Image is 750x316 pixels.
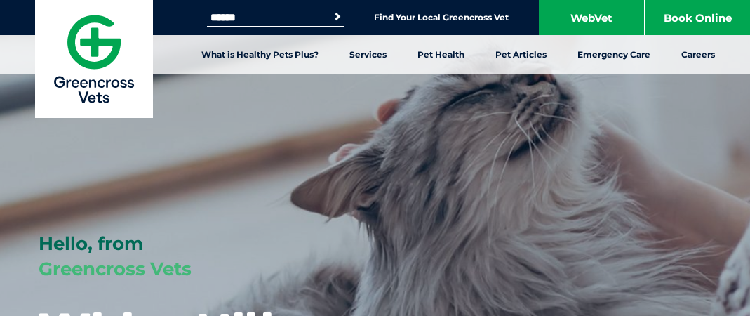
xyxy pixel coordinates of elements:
[39,232,143,255] span: Hello, from
[334,35,402,74] a: Services
[480,35,562,74] a: Pet Articles
[374,12,509,23] a: Find Your Local Greencross Vet
[402,35,480,74] a: Pet Health
[39,258,192,280] span: Greencross Vets
[666,35,730,74] a: Careers
[330,10,344,24] button: Search
[562,35,666,74] a: Emergency Care
[186,35,334,74] a: What is Healthy Pets Plus?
